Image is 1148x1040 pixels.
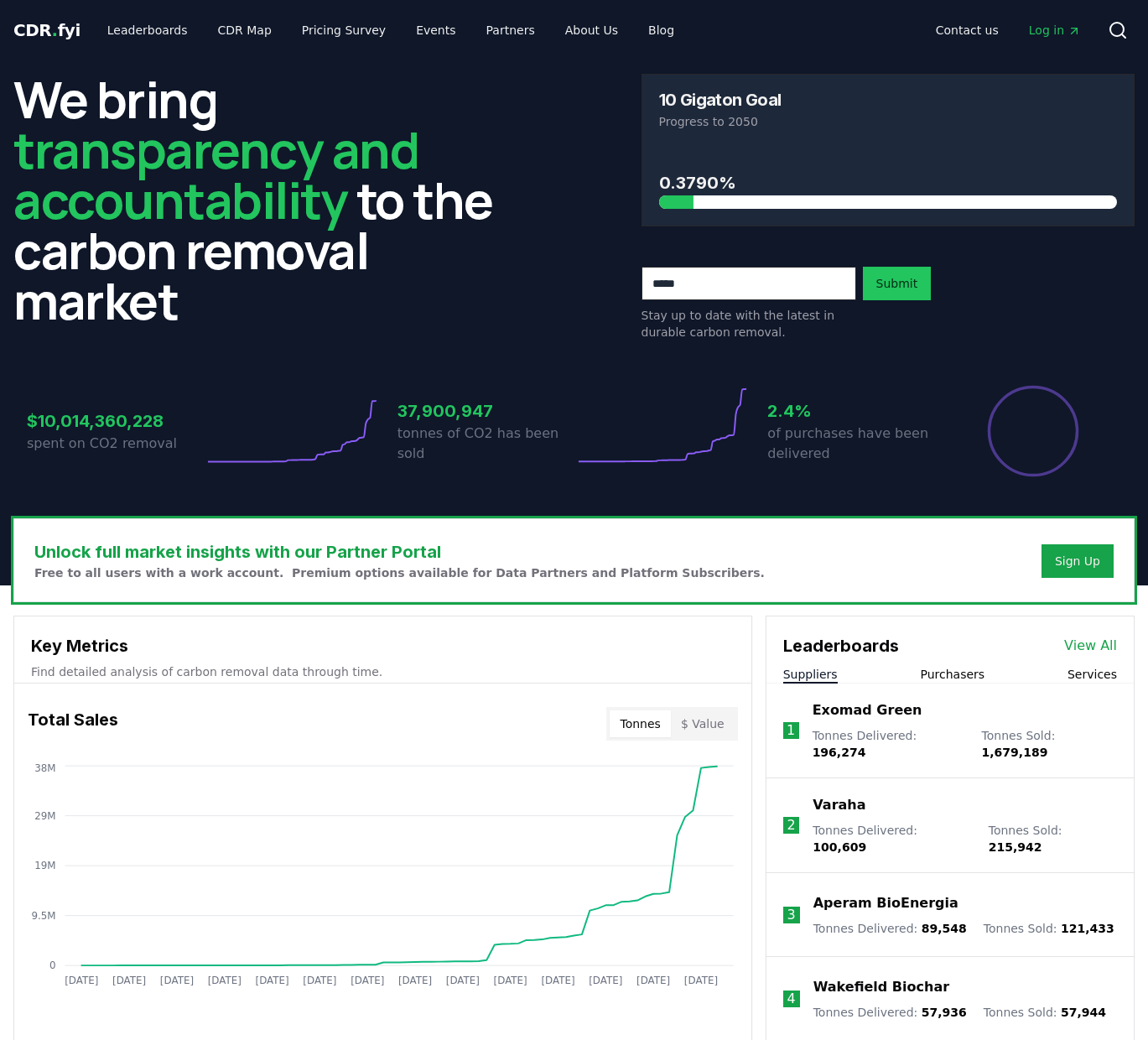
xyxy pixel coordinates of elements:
[684,975,718,986] tspan: [DATE]
[922,15,1012,45] a: Contact us
[636,975,670,986] tspan: [DATE]
[659,113,1118,130] p: Progress to 2050
[982,727,1117,761] p: Tonnes Sold :
[397,424,574,464] p: tonnes of CO2 has been sold
[787,989,796,1009] p: 4
[767,398,944,424] h3: 2.4%
[589,975,622,986] tspan: [DATE]
[986,384,1080,478] div: Percentage of sales delivered
[27,408,204,434] h3: $10,014,360,228
[659,170,1118,195] h3: 0.3790%
[397,398,574,424] h3: 37,900,947
[94,15,688,45] nav: Main
[989,822,1117,855] p: Tonnes Sold :
[787,720,795,741] p: 1
[813,1004,967,1021] p: Tonnes Delivered :
[34,539,765,564] h3: Unlock full market insights with our Partner Portal
[303,975,336,986] tspan: [DATE]
[1016,15,1094,45] a: Log in
[922,15,1094,45] nav: Main
[783,666,838,683] button: Suppliers
[13,115,418,234] span: transparency and accountability
[13,20,81,40] span: CDR fyi
[984,1004,1106,1021] p: Tonnes Sold :
[922,922,967,935] span: 89,548
[921,666,985,683] button: Purchasers
[208,975,242,986] tspan: [DATE]
[34,762,55,774] tspan: 38M
[813,700,922,720] a: Exomad Green
[31,663,735,680] p: Find detailed analysis of carbon removal data through time.
[982,746,1048,759] span: 1,679,189
[288,15,399,45] a: Pricing Survey
[813,977,949,997] a: Wakefield Biochar
[984,920,1114,937] p: Tonnes Sold :
[1061,1006,1106,1019] span: 57,944
[205,15,285,45] a: CDR Map
[34,564,765,581] p: Free to all users with a work account. Premium options available for Data Partners and Platform S...
[610,710,670,737] button: Tonnes
[52,20,58,40] span: .
[112,975,146,986] tspan: [DATE]
[1064,636,1117,656] a: View All
[671,710,735,737] button: $ Value
[403,15,469,45] a: Events
[659,91,782,108] h3: 10 Gigaton Goal
[635,15,688,45] a: Blog
[473,15,548,45] a: Partners
[494,975,527,986] tspan: [DATE]
[65,975,98,986] tspan: [DATE]
[813,795,865,815] a: Varaha
[351,975,384,986] tspan: [DATE]
[27,434,204,454] p: spent on CO2 removal
[49,959,56,971] tspan: 0
[28,707,118,741] h3: Total Sales
[783,633,899,658] h3: Leaderboards
[13,18,81,42] a: CDR.fyi
[787,815,795,835] p: 2
[31,633,735,658] h3: Key Metrics
[1055,553,1100,569] a: Sign Up
[1029,22,1081,39] span: Log in
[813,727,965,761] p: Tonnes Delivered :
[989,840,1042,854] span: 215,942
[922,1006,967,1019] span: 57,936
[13,74,507,325] h2: We bring to the carbon removal market
[813,920,967,937] p: Tonnes Delivered :
[813,840,866,854] span: 100,609
[446,975,480,986] tspan: [DATE]
[1061,922,1114,935] span: 121,433
[813,746,866,759] span: 196,274
[552,15,631,45] a: About Us
[34,860,55,871] tspan: 19M
[398,975,432,986] tspan: [DATE]
[787,905,796,925] p: 3
[160,975,194,986] tspan: [DATE]
[94,15,201,45] a: Leaderboards
[642,307,856,341] p: Stay up to date with the latest in durable carbon removal.
[813,893,958,913] a: Aperam BioEnergia
[34,810,55,822] tspan: 29M
[767,424,944,464] p: of purchases have been delivered
[256,975,289,986] tspan: [DATE]
[541,975,574,986] tspan: [DATE]
[31,910,55,922] tspan: 9.5M
[1067,666,1117,683] button: Services
[1042,544,1114,578] button: Sign Up
[813,822,971,855] p: Tonnes Delivered :
[863,267,932,300] button: Submit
